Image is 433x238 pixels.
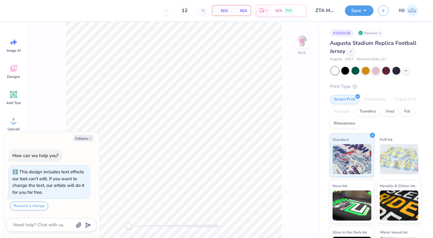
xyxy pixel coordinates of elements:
span: Add Text [6,100,21,105]
span: Neon Ink [333,183,347,189]
div: Transfers [356,107,380,116]
span: Augusta [330,57,342,62]
span: Glow in the Dark Ink [333,229,367,235]
div: Rhinestones [330,119,359,128]
span: N/A [216,8,228,14]
span: Designs [7,74,20,79]
span: RB [399,7,405,14]
div: Back [298,50,306,55]
span: Puff Ink [380,136,392,143]
img: Metallic & Glitter Ink [380,190,419,221]
img: Rachel Burke [406,5,418,17]
div: This design includes text effects our tool can't edit. If you want to change the text, our artist... [12,169,84,195]
div: How can we help you? [12,153,59,159]
span: Minimum Order: 12 + [357,57,387,62]
div: Foil [400,107,414,116]
span: Augusta Stadium Replica Football Jersey [330,39,416,55]
span: Upload [8,127,20,131]
div: Print Type [330,83,421,90]
img: Puff Ink [380,144,419,174]
div: Digital Print [391,95,420,104]
img: Back [296,35,308,47]
div: # 343013B [330,29,354,37]
a: RB [396,5,421,17]
img: Standard [333,144,371,174]
img: Neon Ink [333,190,371,221]
div: Screen Print [330,95,359,104]
div: Accessibility label [126,223,132,229]
input: – – [173,5,196,16]
input: Untitled Design [311,5,340,17]
button: Collapse [73,135,94,141]
span: Free [286,8,292,13]
button: Save [345,5,373,16]
div: Vinyl [382,107,398,116]
span: N/A [235,8,247,14]
span: # 257 [345,57,354,62]
span: Water based Ink [380,229,407,235]
span: Metallic & Glitter Ink [380,183,415,189]
div: Applique [330,107,354,116]
button: Request a change [10,202,48,210]
span: Image AI [7,48,21,53]
span: N/A [275,8,282,14]
span: Standard [333,136,349,143]
div: Revision 3 [357,29,384,37]
div: Embroidery [361,95,389,104]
